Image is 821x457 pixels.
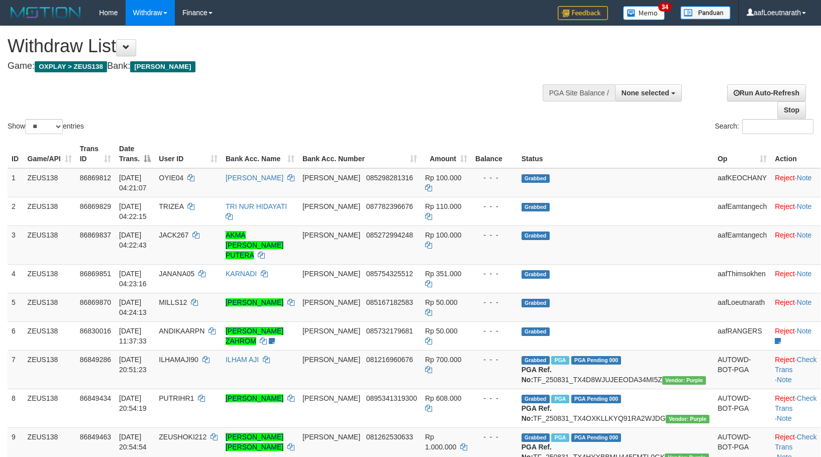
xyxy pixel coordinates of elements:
[80,298,111,306] span: 86869870
[475,201,514,211] div: - - -
[425,356,461,364] span: Rp 700.000
[518,350,713,389] td: TF_250831_TX4D8WJUJEEODA34MI5Z
[366,298,413,306] span: Copy 085167182583 to clipboard
[366,394,417,402] span: Copy 0895341319300 to clipboard
[775,356,795,364] a: Reject
[775,231,795,239] a: Reject
[558,6,608,20] img: Feedback.jpg
[777,101,806,119] a: Stop
[797,231,812,239] a: Note
[571,433,622,442] span: PGA Pending
[226,270,257,278] a: KARNADI
[159,174,183,182] span: OYIE04
[80,327,111,335] span: 86830016
[623,6,665,20] img: Button%20Memo.svg
[119,270,147,288] span: [DATE] 04:23:16
[366,174,413,182] span: Copy 085298281316 to clipboard
[302,356,360,364] span: [PERSON_NAME]
[522,356,550,365] span: Grabbed
[119,174,147,192] span: [DATE] 04:21:07
[775,394,816,412] a: Check Trans
[24,264,76,293] td: ZEUS138
[302,327,360,335] span: [PERSON_NAME]
[551,356,569,365] span: Marked by aafRornrotha
[8,389,24,427] td: 8
[8,168,24,197] td: 1
[425,394,461,402] span: Rp 608.000
[771,140,820,168] th: Action
[771,321,820,350] td: ·
[25,119,63,134] select: Showentries
[777,414,792,422] a: Note
[797,327,812,335] a: Note
[159,202,183,210] span: TRIZEA
[551,433,569,442] span: Marked by aafRornrotha
[522,327,550,336] span: Grabbed
[159,270,194,278] span: JANANA05
[475,230,514,240] div: - - -
[522,299,550,307] span: Grabbed
[159,298,187,306] span: MILLS12
[775,356,816,374] a: Check Trans
[8,36,537,56] h1: Withdraw List
[518,389,713,427] td: TF_250831_TX4OXKLLKYQ91RA2WJDG
[119,433,147,451] span: [DATE] 20:54:54
[24,140,76,168] th: Game/API: activate to sort column ascending
[475,355,514,365] div: - - -
[771,225,820,264] td: ·
[658,3,672,12] span: 34
[797,270,812,278] a: Note
[522,433,550,442] span: Grabbed
[713,140,771,168] th: Op: activate to sort column ascending
[797,202,812,210] a: Note
[119,298,147,316] span: [DATE] 04:24:13
[222,140,298,168] th: Bank Acc. Name: activate to sort column ascending
[130,61,195,72] span: [PERSON_NAME]
[24,389,76,427] td: ZEUS138
[475,173,514,183] div: - - -
[522,203,550,211] span: Grabbed
[713,197,771,225] td: aafEamtangech
[771,389,820,427] td: · ·
[615,84,682,101] button: None selected
[24,293,76,321] td: ZEUS138
[713,225,771,264] td: aafEamtangech
[775,174,795,182] a: Reject
[425,202,461,210] span: Rp 110.000
[302,298,360,306] span: [PERSON_NAME]
[425,327,458,335] span: Rp 50.000
[543,84,615,101] div: PGA Site Balance /
[159,356,198,364] span: ILHAMAJI90
[522,174,550,183] span: Grabbed
[8,225,24,264] td: 3
[226,231,283,259] a: AKMA [PERSON_NAME] PUTERA
[298,140,421,168] th: Bank Acc. Number: activate to sort column ascending
[366,356,413,364] span: Copy 081216960676 to clipboard
[425,270,461,278] span: Rp 351.000
[662,376,706,385] span: Vendor URL: https://trx4.1velocity.biz
[24,168,76,197] td: ZEUS138
[366,327,413,335] span: Copy 085732179681 to clipboard
[155,140,222,168] th: User ID: activate to sort column ascending
[713,350,771,389] td: AUTOWD-BOT-PGA
[119,327,147,345] span: [DATE] 11:37:33
[8,321,24,350] td: 6
[775,433,795,441] a: Reject
[518,140,713,168] th: Status
[622,89,669,97] span: None selected
[425,231,461,239] span: Rp 100.000
[771,168,820,197] td: ·
[119,356,147,374] span: [DATE] 20:51:23
[24,197,76,225] td: ZEUS138
[226,298,283,306] a: [PERSON_NAME]
[771,264,820,293] td: ·
[366,202,413,210] span: Copy 087782396676 to clipboard
[775,298,795,306] a: Reject
[425,174,461,182] span: Rp 100.000
[24,321,76,350] td: ZEUS138
[475,393,514,403] div: - - -
[475,326,514,336] div: - - -
[302,231,360,239] span: [PERSON_NAME]
[522,395,550,403] span: Grabbed
[475,432,514,442] div: - - -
